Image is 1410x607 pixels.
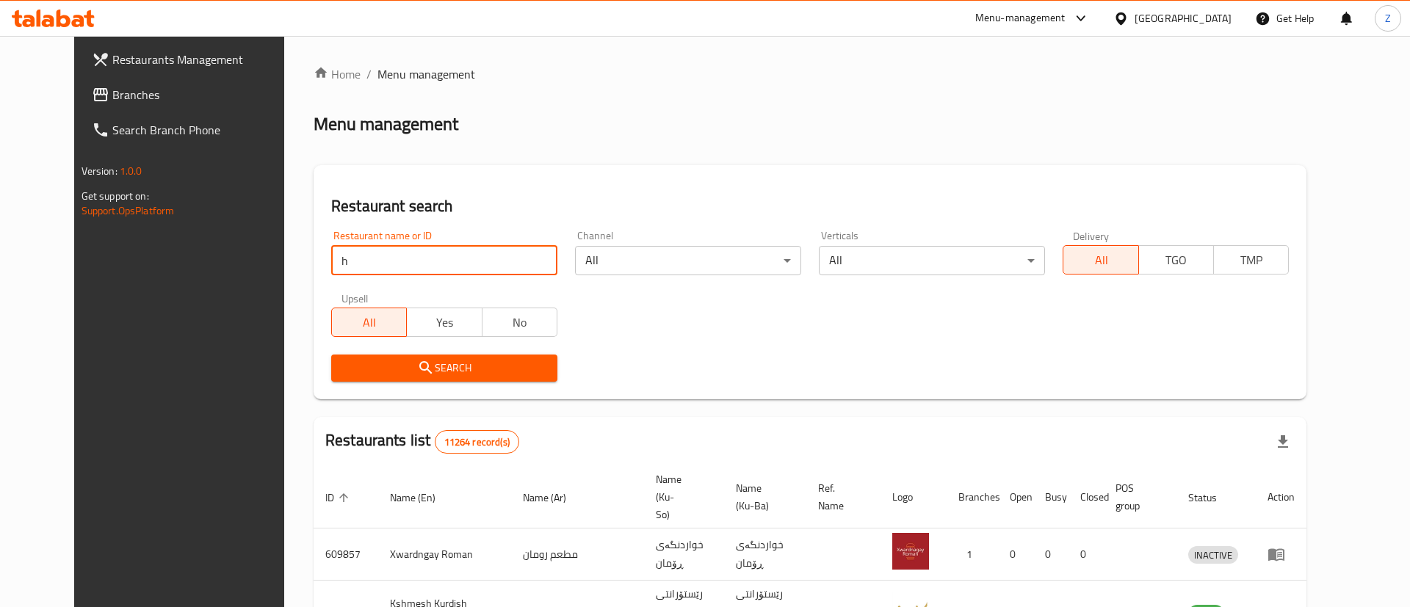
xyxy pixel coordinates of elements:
[112,121,298,139] span: Search Branch Phone
[314,65,1306,83] nav: breadcrumb
[1268,545,1295,563] div: Menu
[112,86,298,103] span: Branches
[1220,250,1283,271] span: TMP
[482,308,557,337] button: No
[575,246,801,275] div: All
[341,293,369,303] label: Upsell
[1063,245,1138,275] button: All
[819,246,1045,275] div: All
[82,201,175,220] a: Support.OpsPlatform
[82,186,149,206] span: Get support on:
[1033,466,1069,528] th: Busy
[1385,10,1391,26] span: Z
[343,359,546,377] span: Search
[366,65,372,83] li: /
[314,112,458,136] h2: Menu management
[325,489,353,506] span: ID
[1033,528,1069,581] td: 0
[406,308,482,337] button: Yes
[314,528,378,581] td: 609857
[975,10,1066,27] div: Menu-management
[998,528,1033,581] td: 0
[314,65,361,83] a: Home
[331,246,557,275] input: Search for restaurant name or ID..
[1069,466,1104,528] th: Closed
[331,195,1289,217] h2: Restaurant search
[435,435,518,449] span: 11264 record(s)
[80,112,310,148] a: Search Branch Phone
[818,479,863,515] span: Ref. Name
[1138,245,1214,275] button: TGO
[998,466,1033,528] th: Open
[1188,547,1238,564] span: INACTIVE
[947,528,998,581] td: 1
[331,308,407,337] button: All
[1188,489,1236,506] span: Status
[80,42,310,77] a: Restaurants Management
[724,528,806,581] td: خواردنگەی ڕۆمان
[892,533,929,570] img: Xwardngay Roman
[656,470,706,523] span: Name (Ku-So)
[1213,245,1289,275] button: TMP
[881,466,947,528] th: Logo
[377,65,475,83] span: Menu management
[947,466,998,528] th: Branches
[82,161,117,181] span: Version:
[488,312,552,333] span: No
[331,355,557,382] button: Search
[1116,479,1159,515] span: POS group
[1135,10,1232,26] div: [GEOGRAPHIC_DATA]
[511,528,644,581] td: مطعم رومان
[120,161,142,181] span: 1.0.0
[390,489,455,506] span: Name (En)
[325,429,519,454] h2: Restaurants list
[1145,250,1208,271] span: TGO
[378,528,511,581] td: Xwardngay Roman
[112,51,298,68] span: Restaurants Management
[523,489,585,506] span: Name (Ar)
[435,430,519,454] div: Total records count
[1265,424,1301,459] div: Export file
[80,77,310,112] a: Branches
[644,528,724,581] td: خواردنگەی ڕۆمان
[413,312,476,333] span: Yes
[1069,250,1132,271] span: All
[1069,528,1104,581] td: 0
[1256,466,1306,528] th: Action
[338,312,401,333] span: All
[736,479,789,515] span: Name (Ku-Ba)
[1073,230,1110,241] label: Delivery
[1188,546,1238,564] div: INACTIVE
